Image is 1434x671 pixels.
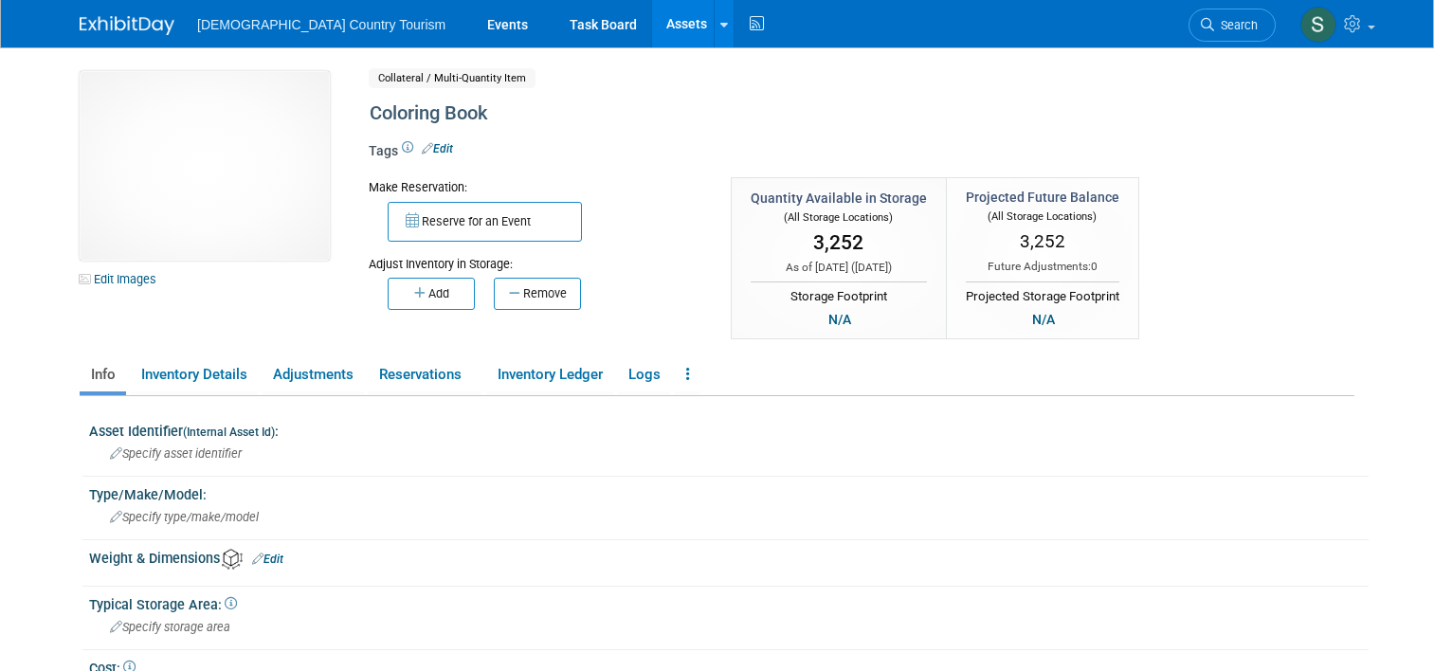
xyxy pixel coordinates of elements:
div: Projected Future Balance [966,188,1119,207]
a: Reservations [368,358,482,391]
span: Collateral / Multi-Quantity Item [369,68,535,88]
div: N/A [1026,309,1061,330]
span: Specify storage area [110,620,230,634]
span: 3,252 [813,231,863,254]
div: Quantity Available in Storage [751,189,927,208]
div: (All Storage Locations) [751,208,927,226]
button: Reserve for an Event [388,202,582,242]
div: (All Storage Locations) [966,207,1119,225]
div: Asset Identifier : [89,417,1369,441]
a: Edit Images [80,267,164,291]
a: Logs [617,358,671,391]
div: N/A [823,309,857,330]
img: Asset Weight and Dimensions [222,549,243,570]
a: Edit [252,553,283,566]
span: 0 [1091,260,1098,273]
a: Inventory Ledger [486,358,613,391]
div: Coloring Book [363,97,1209,131]
span: 3,252 [1020,230,1065,252]
a: Inventory Details [130,358,258,391]
div: Make Reservation: [369,177,702,196]
a: Edit [422,142,453,155]
span: Specify asset identifier [110,446,242,461]
span: Search [1214,18,1258,32]
div: Adjust Inventory in Storage: [369,242,702,273]
a: Search [1189,9,1276,42]
img: Steve Vannier [1300,7,1336,43]
span: [DATE] [855,261,888,274]
img: ExhibitDay [80,16,174,35]
div: Future Adjustments: [966,259,1119,275]
div: Tags [369,141,1209,173]
div: Storage Footprint [751,281,927,306]
small: (Internal Asset Id) [183,426,275,439]
span: [DEMOGRAPHIC_DATA] Country Tourism [197,17,445,32]
span: Typical Storage Area: [89,597,237,612]
a: Info [80,358,126,391]
button: Remove [494,278,581,310]
div: Projected Storage Footprint [966,281,1119,306]
img: View Images [80,71,330,261]
button: Add [388,278,475,310]
a: Adjustments [262,358,364,391]
div: Weight & Dimensions [89,544,1369,570]
div: Type/Make/Model: [89,481,1369,504]
span: Specify type/make/model [110,510,259,524]
div: As of [DATE] ( ) [751,260,927,276]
